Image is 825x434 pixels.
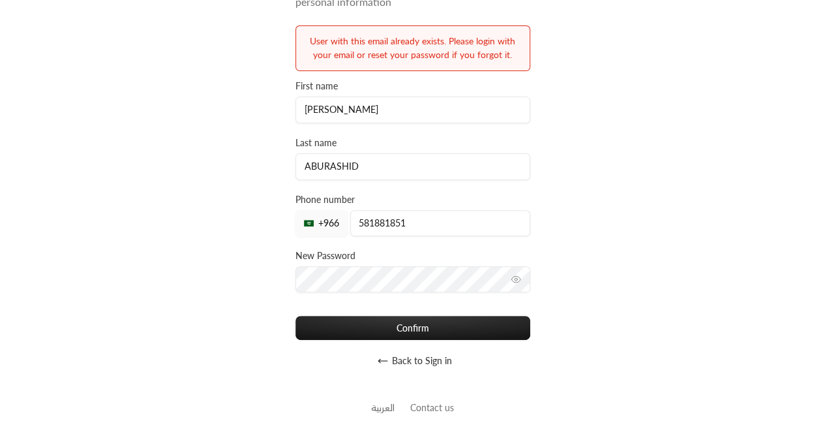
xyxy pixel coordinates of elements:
div: User with this email already exists. Please login with your email or reset your password if you f... [305,35,521,62]
a: Contact us [410,402,454,413]
a: العربية [371,395,395,419]
input: Phone number [350,210,530,236]
button: Back to Sign in [295,348,530,374]
button: Confirm [295,316,530,340]
button: Contact us [410,401,454,414]
label: First name [295,80,338,93]
input: Last name [295,153,530,180]
label: Last name [295,136,337,149]
button: toggle password visibility [505,269,526,290]
label: Phone number [295,193,355,206]
input: First name [295,97,530,123]
div: +966 [295,210,348,236]
label: New Password [295,249,355,262]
